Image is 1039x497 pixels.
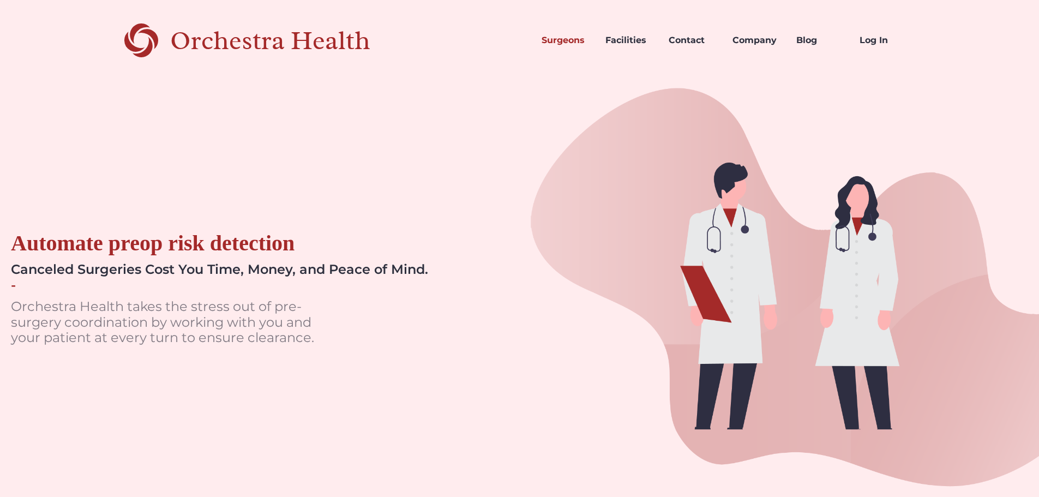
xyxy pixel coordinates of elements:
[788,22,851,59] a: Blog
[597,22,660,59] a: Facilities
[11,230,295,256] div: Automate preop risk detection
[170,29,409,52] div: Orchestra Health
[11,262,428,278] div: Canceled Surgeries Cost You Time, Money, and Peace of Mind.
[124,22,409,59] a: home
[724,22,788,59] a: Company
[533,22,597,59] a: Surgeons
[851,22,915,59] a: Log In
[660,22,724,59] a: Contact
[11,299,338,346] p: Orchestra Health takes the stress out of pre-surgery coordination by working with you and your pa...
[11,278,16,294] div: -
